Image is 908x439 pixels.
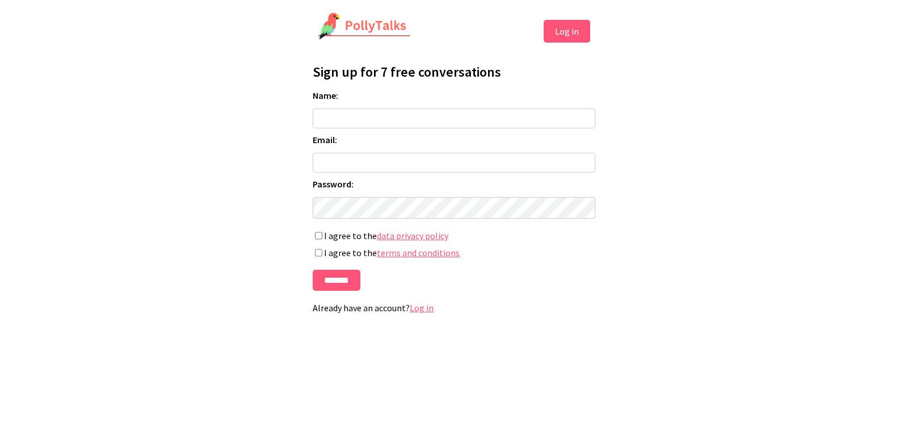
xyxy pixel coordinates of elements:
label: Email: [313,134,595,145]
label: I agree to the [313,247,595,258]
input: I agree to theterms and conditions [315,249,322,257]
p: Already have an account? [313,302,595,313]
a: Log in [410,302,434,313]
label: Name: [313,90,595,101]
img: PollyTalks Logo [318,12,411,41]
button: Log in [544,20,590,43]
h1: Sign up for 7 free conversations [313,63,595,81]
a: data privacy policy [377,230,448,241]
label: I agree to the [313,230,595,241]
label: Password: [313,178,595,190]
a: terms and conditions [377,247,460,258]
input: I agree to thedata privacy policy [315,232,322,240]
